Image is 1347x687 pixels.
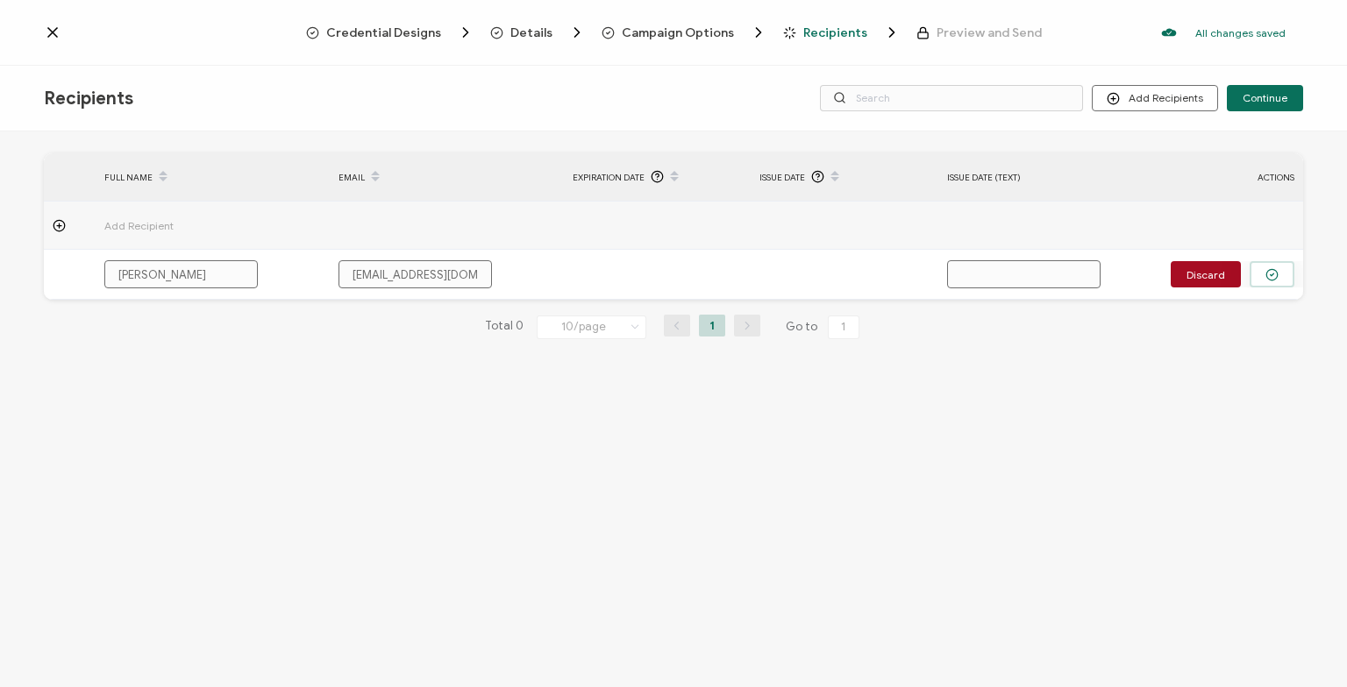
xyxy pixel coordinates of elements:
div: EMAIL [330,162,564,192]
div: ACTIONS [1137,167,1303,188]
span: Credential Designs [326,26,441,39]
span: Campaign Options [602,24,767,41]
input: Select [537,315,646,339]
span: Total 0 [485,315,524,339]
span: Preview and Send [916,26,1042,39]
span: Recipients [803,26,867,39]
span: Credential Designs [306,24,474,41]
input: Search [820,85,1083,111]
span: Go to [786,315,863,339]
input: Jane Doe [104,260,258,288]
iframe: Chat Widget [1259,603,1347,687]
span: Issue Date [759,167,805,188]
span: Details [510,26,552,39]
span: Recipients [44,88,133,110]
button: Discard [1171,261,1241,287]
span: Expiration Date [573,167,645,188]
span: Preview and Send [937,26,1042,39]
span: Recipients [783,24,901,41]
div: FULL NAME [96,162,330,192]
button: Continue [1227,85,1303,111]
span: Continue [1243,93,1287,103]
input: someone@example.com [339,260,492,288]
button: Add Recipients [1092,85,1218,111]
span: Details [490,24,586,41]
span: Add Recipient [104,216,271,236]
p: All changes saved [1195,26,1286,39]
li: 1 [699,315,725,336]
div: Breadcrumb [306,24,1042,41]
div: Issue Date (Text) [938,167,1126,188]
span: Campaign Options [622,26,734,39]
